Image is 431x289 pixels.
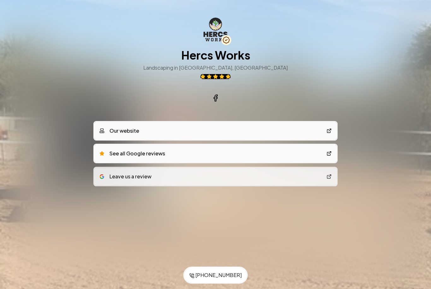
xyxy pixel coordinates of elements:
[94,145,337,162] a: See all Google reviews
[94,122,337,140] a: Our website
[99,150,165,157] div: See all Google reviews
[99,172,151,180] div: Leave us a review
[94,167,337,185] a: google logoLeave us a review
[184,268,247,283] a: [PHONE_NUMBER]
[143,64,288,72] h3: Landscaping in [GEOGRAPHIC_DATA], [GEOGRAPHIC_DATA]
[181,49,250,61] h1: Hercs Works
[99,127,139,135] div: Our website
[204,18,227,41] img: Hercs Works
[99,174,104,179] img: google logo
